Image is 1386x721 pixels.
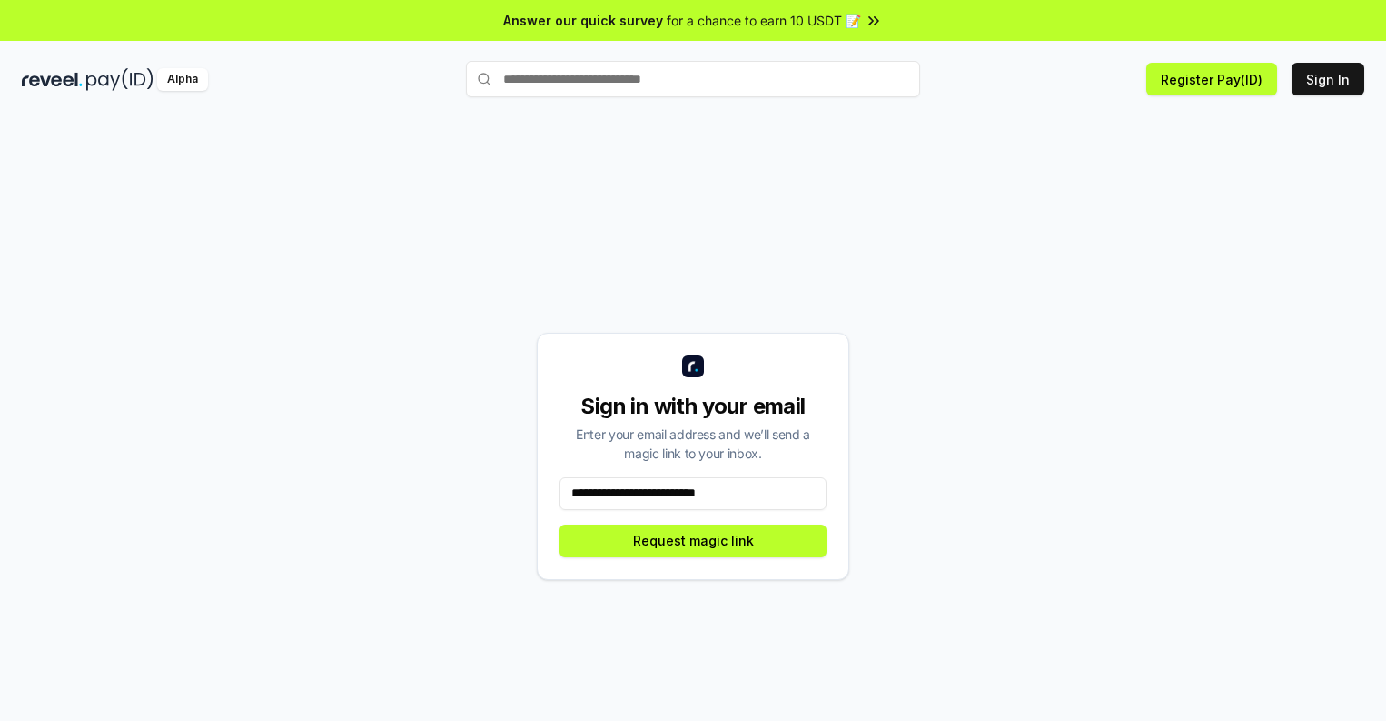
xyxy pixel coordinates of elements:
[157,68,208,91] div: Alpha
[559,392,827,421] div: Sign in with your email
[559,525,827,557] button: Request magic link
[682,355,704,377] img: logo_small
[667,11,861,30] span: for a chance to earn 10 USDT 📝
[22,68,83,91] img: reveel_dark
[86,68,153,91] img: pay_id
[1292,63,1364,95] button: Sign In
[1146,63,1277,95] button: Register Pay(ID)
[503,11,663,30] span: Answer our quick survey
[559,425,827,463] div: Enter your email address and we’ll send a magic link to your inbox.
